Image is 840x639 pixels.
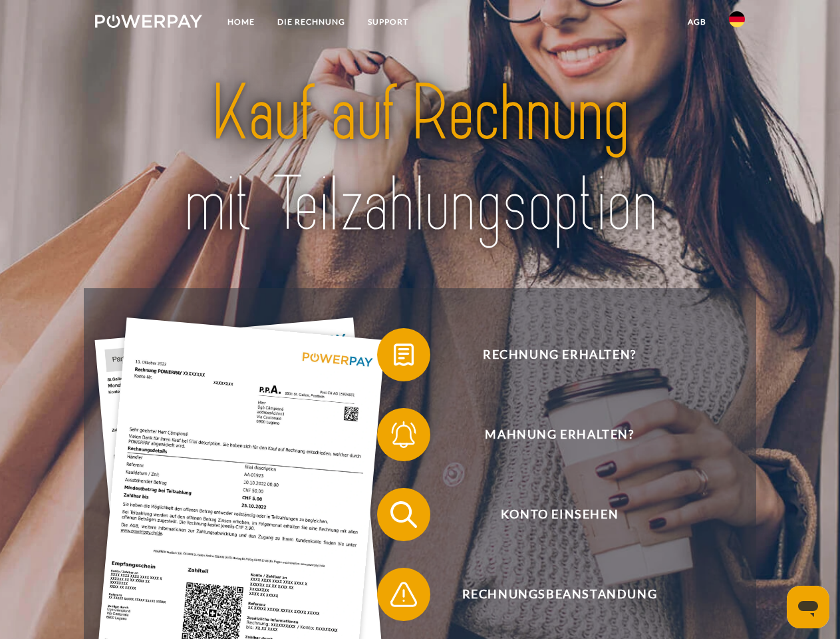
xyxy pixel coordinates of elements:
img: qb_warning.svg [387,578,420,611]
img: de [729,11,745,27]
span: Mahnung erhalten? [396,408,722,461]
button: Rechnungsbeanstandung [377,568,723,621]
span: Konto einsehen [396,488,722,541]
a: SUPPORT [356,10,420,34]
img: logo-powerpay-white.svg [95,15,202,28]
button: Konto einsehen [377,488,723,541]
a: DIE RECHNUNG [266,10,356,34]
span: Rechnungsbeanstandung [396,568,722,621]
img: qb_search.svg [387,498,420,531]
button: Mahnung erhalten? [377,408,723,461]
button: Rechnung erhalten? [377,328,723,381]
img: qb_bill.svg [387,338,420,371]
a: Home [216,10,266,34]
a: agb [676,10,718,34]
img: title-powerpay_de.svg [127,64,713,255]
iframe: Schaltfläche zum Öffnen des Messaging-Fensters [787,586,829,628]
span: Rechnung erhalten? [396,328,722,381]
img: qb_bell.svg [387,418,420,451]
